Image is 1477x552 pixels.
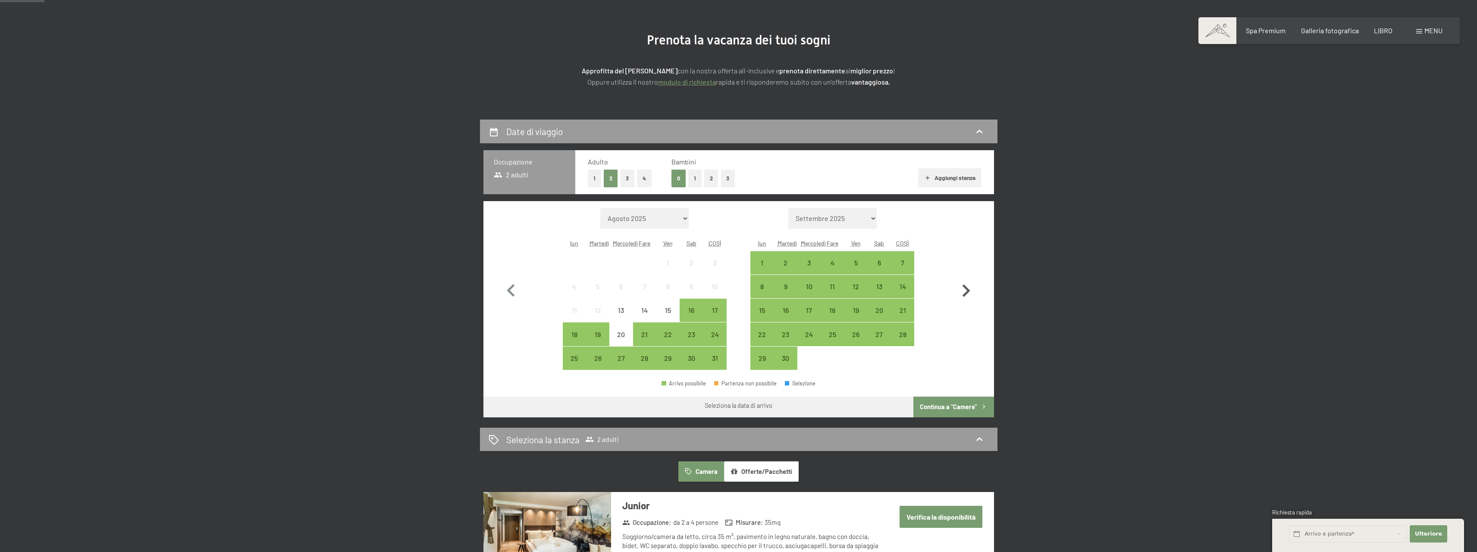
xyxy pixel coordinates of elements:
[687,240,696,247] font: Sab
[851,240,861,247] font: Ven
[726,175,729,182] font: 3
[586,299,609,322] div: Arrivo non possibile
[784,282,787,290] font: 9
[586,322,609,346] div: Anreise möglich
[609,322,633,346] div: Arrivo non possibile
[891,322,914,346] div: Anreise möglich
[665,306,671,314] font: 15
[821,322,844,346] div: Anreise möglich
[703,299,726,322] div: Anreise möglich
[827,240,838,247] font: Fare
[633,322,656,346] div: Anreise möglich
[656,347,680,370] div: Ven 29 ago 2025
[953,208,978,370] button: Il mese prossimo
[671,158,696,166] font: Bambini
[891,299,914,322] div: Anreise möglich
[851,240,861,247] abbr: Venerdì
[779,66,845,75] font: prenota direttamente
[703,347,726,370] div: Anreise möglich
[844,299,867,322] div: Anreise möglich
[868,322,891,346] div: Anreise möglich
[696,468,718,475] font: Camera
[875,306,883,314] font: 20
[563,299,586,322] div: Lunedì 11 agosto 2025
[853,282,859,290] font: 12
[750,347,774,370] div: Lunedì 29 settembre 2025
[703,251,726,274] div: Dom 03 ago 2025
[586,347,609,370] div: Anreise möglich
[656,347,680,370] div: Anreise möglich
[821,275,844,298] div: Anreise möglich
[797,299,821,322] div: Anreise möglich
[656,275,680,298] div: Arrivo non possibile
[641,306,648,314] font: 14
[896,240,909,247] abbr: Domenica
[844,251,867,274] div: Ven 05 set 2025
[829,306,835,314] font: 18
[690,259,693,267] font: 2
[570,240,578,247] abbr: Lunedi
[891,275,914,298] div: Dom 14 set 2025
[643,175,646,182] font: 4
[774,275,797,298] div: Martedì 9 settembre 2025
[673,518,718,526] font: da 2 a 4 persone
[571,330,577,338] font: 18
[647,32,831,47] font: Prenota la vacanza dei tuoi sogni
[633,299,656,322] div: Giovedì 14 agosto 2025
[778,240,797,247] abbr: Martedì
[617,330,625,338] font: 20
[868,299,891,322] div: Sabato 20 settembre 2025
[821,251,844,274] div: Anreise möglich
[633,347,656,370] div: Anreise möglich
[844,322,867,346] div: Ven 26 set 2025
[494,158,533,166] font: Occupazione
[774,275,797,298] div: Anreise möglich
[758,240,766,247] font: lun
[687,240,696,247] abbr: Sabato
[891,299,914,322] div: Dom 21 set 2025
[891,251,914,274] div: Dom Set 07 2025
[797,275,821,298] div: Mercoledì 10 settembre 2025
[656,275,680,298] div: Ven 08 ago 2025
[658,78,716,86] font: modulo di richiesta
[710,175,713,182] font: 2
[626,175,629,182] font: 3
[595,330,601,338] font: 19
[609,275,633,298] div: Arrivo non possibile
[680,251,703,274] div: Sabato 02 agosto 2025
[797,251,821,274] div: Anreise möglich
[760,282,764,290] font: 8
[609,322,633,346] div: Mercoledì 20 agosto 2025
[639,240,650,247] font: Fare
[821,322,844,346] div: Giovedì 25 settembre 2025
[669,380,706,387] font: Arrivo possibile
[703,275,726,298] div: Arrivo non possibile
[633,518,669,526] font: Occupazione
[688,354,695,362] font: 30
[750,251,774,274] div: lunedì 1 settembre 2025
[868,275,891,298] div: Sabato 13 settembre 2025
[582,66,677,75] font: Approfitta del [PERSON_NAME]
[844,299,867,322] div: Ven 19 set 2025
[609,347,633,370] div: Mercoledì 27 agosto 2025
[750,347,774,370] div: Anreise möglich
[703,347,726,370] div: Dom 31 ago 2025
[750,322,774,346] div: Anreise möglich
[641,330,648,338] font: 21
[805,330,813,338] font: 24
[637,170,652,187] button: 4
[1301,26,1359,35] font: Galleria fotografica
[656,322,680,346] div: Ven 22 ago 2025
[774,299,797,322] div: Martedì 16 settembre 2025
[893,66,895,75] font: !
[563,275,586,298] div: lunedì 4 agosto 2025
[703,322,726,346] div: Anreise möglich
[1374,26,1392,35] a: LIBRO
[761,259,763,267] font: 1
[619,282,623,290] font: 6
[709,240,721,247] font: COSÌ
[868,251,891,274] div: Anreise möglich
[563,322,586,346] div: Anreise möglich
